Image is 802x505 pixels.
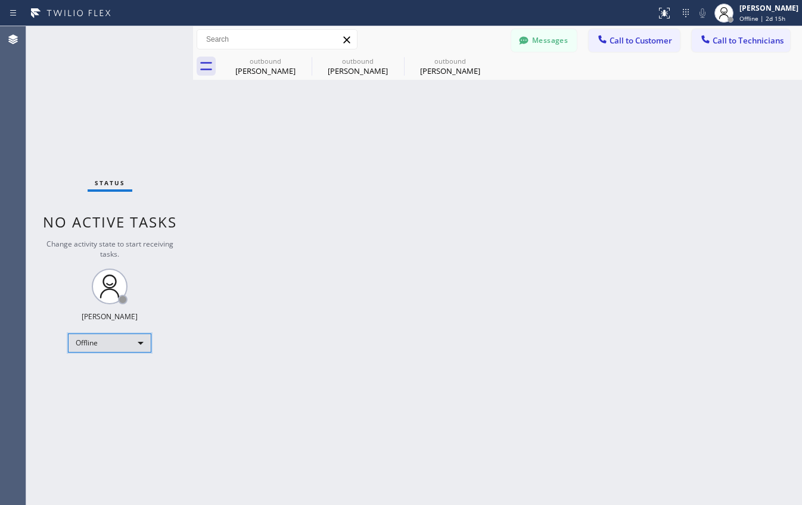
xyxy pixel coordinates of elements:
div: outbound [220,57,310,66]
span: Offline | 2d 15h [739,14,785,23]
div: [PERSON_NAME] [405,66,495,76]
span: Call to Technicians [713,35,784,46]
div: [PERSON_NAME] [739,3,798,13]
div: [PERSON_NAME] [220,66,310,76]
div: Naomi Kim [220,53,310,80]
div: outbound [405,57,495,66]
input: Search [197,30,357,49]
button: Mute [694,5,711,21]
button: Call to Technicians [692,29,790,52]
button: Call to Customer [589,29,680,52]
div: [PERSON_NAME] [82,311,138,322]
div: Alicia Clancy [313,53,403,80]
div: Offline [68,333,151,353]
button: Messages [511,29,577,52]
div: Thomas Hong [405,53,495,80]
span: Change activity state to start receiving tasks. [46,239,173,259]
div: [PERSON_NAME] [313,66,403,76]
span: Call to Customer [610,35,672,46]
div: outbound [313,57,403,66]
span: Status [95,179,125,187]
span: No active tasks [43,212,177,232]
